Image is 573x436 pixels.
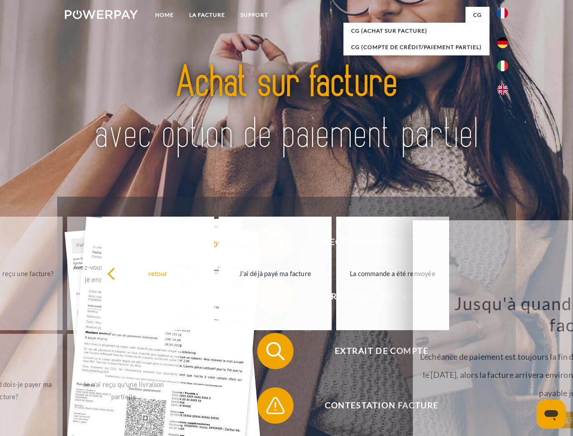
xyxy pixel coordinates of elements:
a: LA FACTURE [181,7,233,23]
img: title-powerpay_fr.svg [87,44,486,174]
iframe: Bouton de lancement de la fenêtre de messagerie [537,400,566,429]
button: Contestation Facture [257,387,493,424]
img: qb_warning.svg [264,394,287,417]
div: La commande a été renvoyée [342,267,444,279]
a: CG (achat sur facture) [343,23,490,39]
div: Je n'ai reçu qu'une livraison partielle [73,378,175,403]
img: en [497,84,508,95]
span: Extrait de compte [270,333,493,369]
img: logo-powerpay-white.svg [65,10,138,19]
a: Avez-vous reçu mes paiements, ai-je encore un solde ouvert? [67,217,180,330]
a: CG [465,7,490,23]
a: Support [233,7,276,23]
div: Avez-vous reçu mes paiements, ai-je encore un solde ouvert? [73,261,175,286]
a: CG (Compte de crédit/paiement partiel) [343,39,490,55]
button: Extrait de compte [257,333,493,369]
a: Home [147,7,181,23]
img: qb_search.svg [264,340,287,362]
img: it [497,60,508,71]
img: de [497,37,508,48]
span: Contestation Facture [270,387,493,424]
div: retour [107,267,209,279]
div: J'ai déjà payé ma facture [224,267,326,279]
img: fr [497,8,508,19]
